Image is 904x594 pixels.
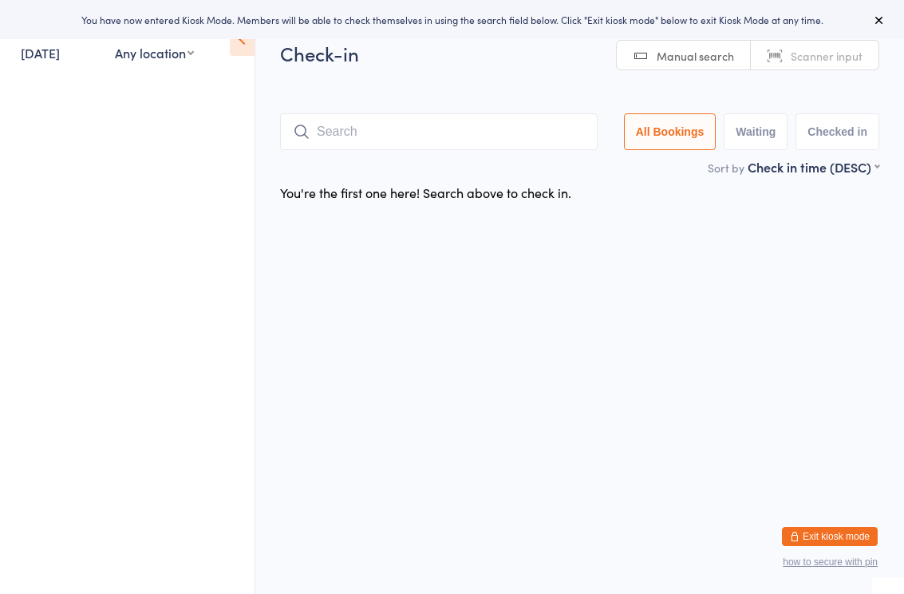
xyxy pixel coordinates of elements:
[115,44,194,61] div: Any location
[782,527,878,546] button: Exit kiosk mode
[280,40,879,66] h2: Check-in
[280,113,598,150] input: Search
[624,113,716,150] button: All Bookings
[724,113,788,150] button: Waiting
[280,184,571,201] div: You're the first one here! Search above to check in.
[21,44,60,61] a: [DATE]
[783,556,878,568] button: how to secure with pin
[26,13,878,26] div: You have now entered Kiosk Mode. Members will be able to check themselves in using the search fie...
[795,113,879,150] button: Checked in
[708,160,744,176] label: Sort by
[657,48,734,64] span: Manual search
[791,48,863,64] span: Scanner input
[748,158,879,176] div: Check in time (DESC)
